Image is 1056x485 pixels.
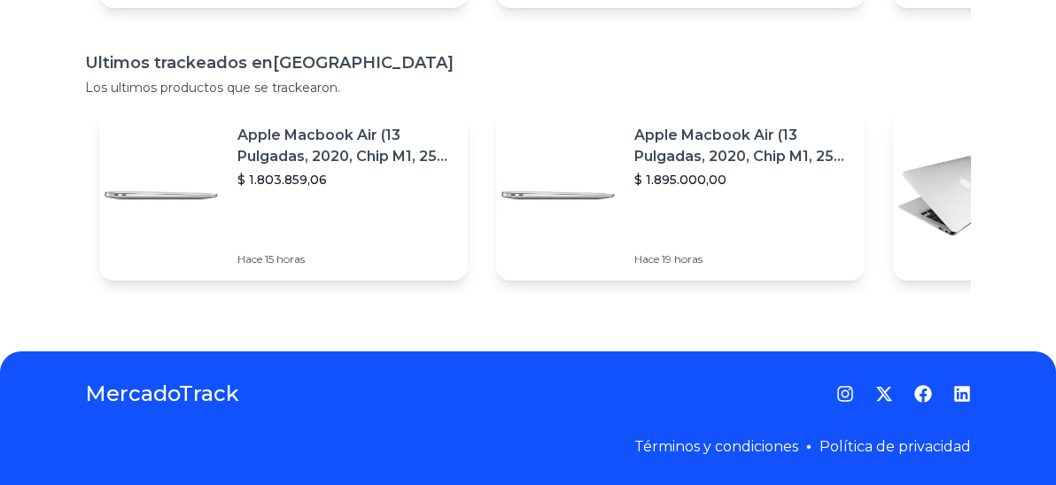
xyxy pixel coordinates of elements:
p: Los ultimos productos que se trackearon. [85,79,971,96]
a: Facebook [914,385,932,403]
p: $ 1.895.000,00 [634,171,850,189]
h1: Ultimos trackeados en [GEOGRAPHIC_DATA] [85,50,971,75]
p: $ 1.803.859,06 [237,171,454,189]
p: Apple Macbook Air (13 Pulgadas, 2020, Chip M1, 256 Gb De Ssd, 8 Gb De Ram) - Plata [634,125,850,167]
img: Featured image [99,134,223,258]
a: Twitter [875,385,893,403]
a: Featured imageApple Macbook Air (13 Pulgadas, 2020, Chip M1, 256 Gb De Ssd, 8 Gb De Ram) - Plata$... [496,111,865,281]
p: Hace 19 horas [634,252,850,266]
p: Apple Macbook Air (13 Pulgadas, 2020, Chip M1, 256 Gb De Ssd, 8 Gb De Ram) - Plata [237,125,454,167]
a: Política de privacidad [819,438,971,455]
a: LinkedIn [953,385,971,403]
a: Instagram [836,385,854,403]
p: Hace 15 horas [237,252,454,266]
a: Términos y condiciones [634,438,798,455]
img: Featured image [496,134,620,258]
a: Featured imageApple Macbook Air (13 Pulgadas, 2020, Chip M1, 256 Gb De Ssd, 8 Gb De Ram) - Plata$... [99,111,468,281]
a: MercadoTrack [85,380,239,408]
img: Featured image [893,134,1017,258]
